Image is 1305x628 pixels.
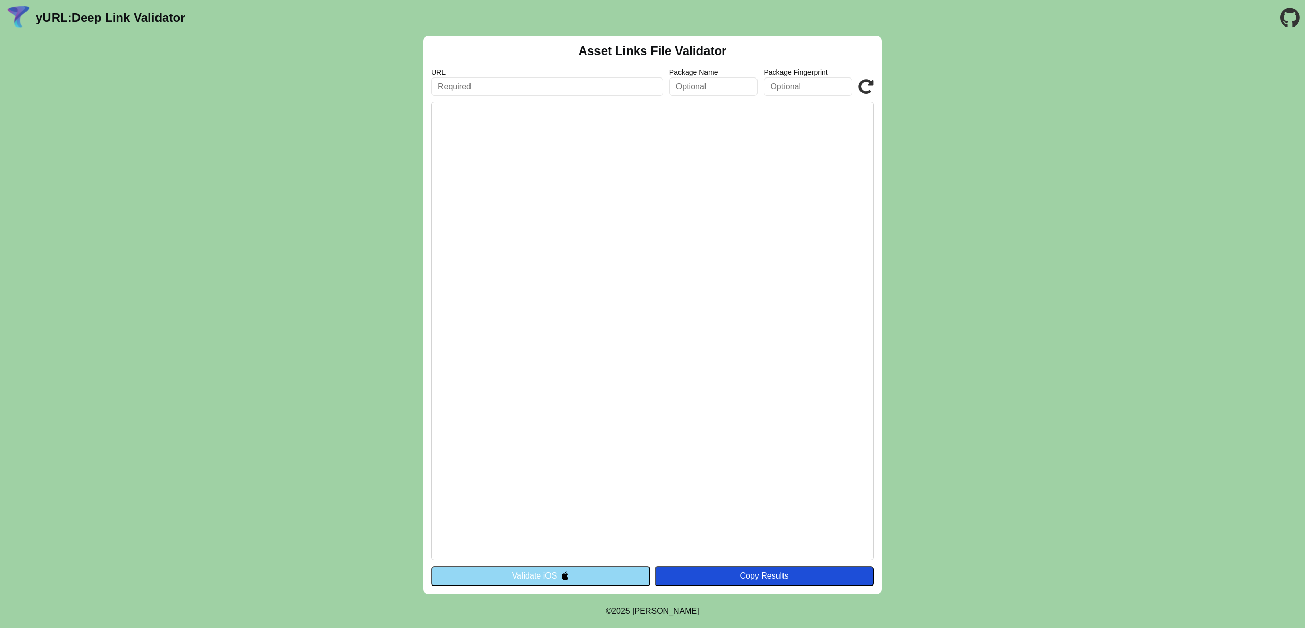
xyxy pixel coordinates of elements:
[431,566,650,586] button: Validate iOS
[764,68,852,76] label: Package Fingerprint
[764,77,852,96] input: Optional
[431,77,663,96] input: Required
[632,607,699,615] a: Michael Ibragimchayev's Personal Site
[5,5,32,31] img: yURL Logo
[561,571,569,580] img: appleIcon.svg
[579,44,727,58] h2: Asset Links File Validator
[612,607,630,615] span: 2025
[36,11,185,25] a: yURL:Deep Link Validator
[606,594,699,628] footer: ©
[660,571,869,581] div: Copy Results
[655,566,874,586] button: Copy Results
[431,68,663,76] label: URL
[669,77,758,96] input: Optional
[669,68,758,76] label: Package Name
